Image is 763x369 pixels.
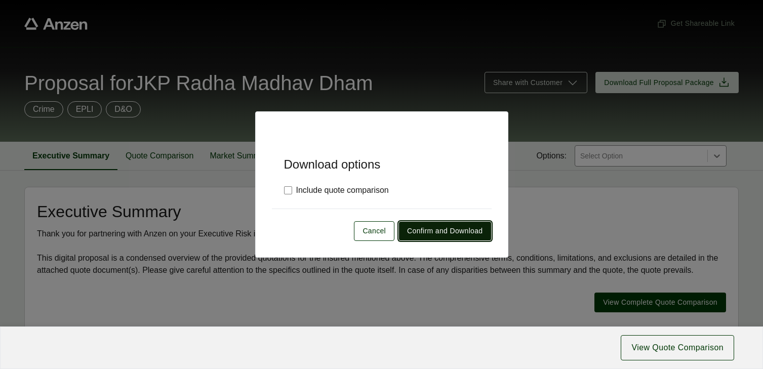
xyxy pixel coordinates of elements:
span: Confirm and Download [407,226,483,236]
label: Include quote comparison [284,184,389,196]
button: Cancel [354,221,394,241]
button: View Quote Comparison [621,335,734,360]
h5: Download options [272,140,492,172]
span: View Quote Comparison [631,342,724,354]
span: Cancel [363,226,386,236]
button: Confirm and Download [398,221,491,241]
